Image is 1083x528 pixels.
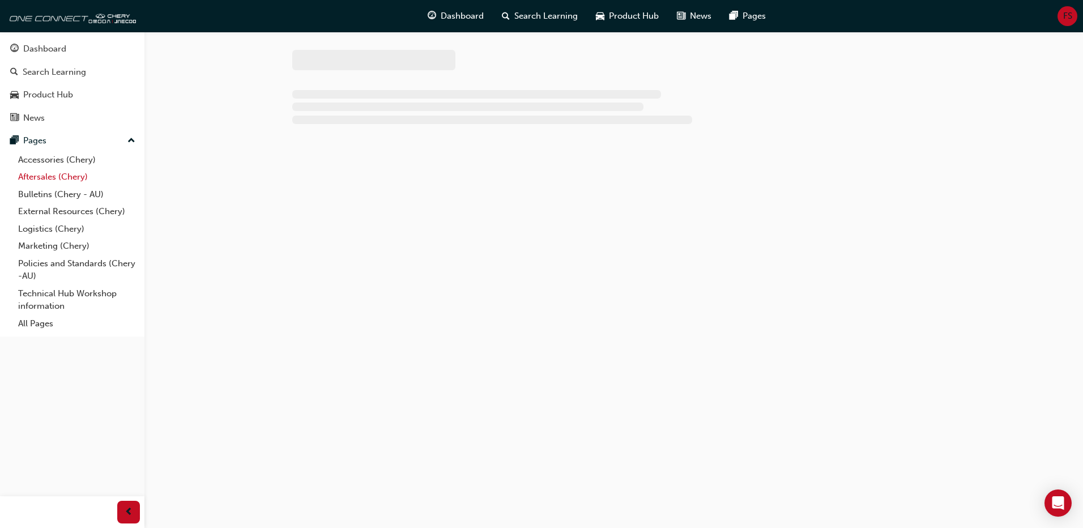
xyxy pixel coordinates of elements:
[1058,6,1077,26] button: FS
[493,5,587,28] a: search-iconSearch Learning
[14,255,140,285] a: Policies and Standards (Chery -AU)
[23,112,45,125] div: News
[14,203,140,220] a: External Resources (Chery)
[5,84,140,105] a: Product Hub
[23,42,66,56] div: Dashboard
[730,9,738,23] span: pages-icon
[677,9,685,23] span: news-icon
[14,186,140,203] a: Bulletins (Chery - AU)
[14,168,140,186] a: Aftersales (Chery)
[14,285,140,315] a: Technical Hub Workshop information
[10,44,19,54] span: guage-icon
[14,237,140,255] a: Marketing (Chery)
[10,113,19,124] span: news-icon
[5,36,140,130] button: DashboardSearch LearningProduct HubNews
[514,10,578,23] span: Search Learning
[5,130,140,151] button: Pages
[690,10,711,23] span: News
[125,505,133,520] span: prev-icon
[1044,489,1072,517] div: Open Intercom Messenger
[596,9,604,23] span: car-icon
[419,5,493,28] a: guage-iconDashboard
[127,134,135,148] span: up-icon
[23,66,86,79] div: Search Learning
[5,62,140,83] a: Search Learning
[14,220,140,238] a: Logistics (Chery)
[587,5,668,28] a: car-iconProduct Hub
[1063,10,1072,23] span: FS
[668,5,720,28] a: news-iconNews
[502,9,510,23] span: search-icon
[10,67,18,78] span: search-icon
[14,315,140,333] a: All Pages
[23,88,73,101] div: Product Hub
[14,151,140,169] a: Accessories (Chery)
[5,108,140,129] a: News
[743,10,766,23] span: Pages
[23,134,46,147] div: Pages
[6,5,136,27] img: oneconnect
[441,10,484,23] span: Dashboard
[428,9,436,23] span: guage-icon
[609,10,659,23] span: Product Hub
[10,136,19,146] span: pages-icon
[720,5,775,28] a: pages-iconPages
[5,39,140,59] a: Dashboard
[10,90,19,100] span: car-icon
